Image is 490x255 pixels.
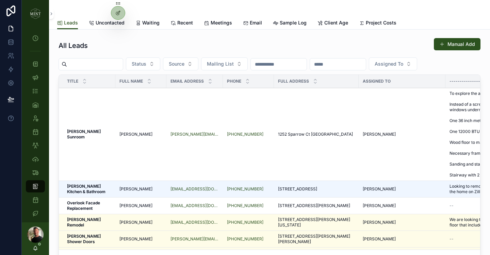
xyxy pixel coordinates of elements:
[119,132,152,137] span: [PERSON_NAME]
[170,220,219,225] a: [EMAIL_ADDRESS][DOMAIN_NAME]
[278,203,350,208] span: [STREET_ADDRESS][PERSON_NAME]
[375,61,403,67] span: Assigned To
[119,236,152,242] span: [PERSON_NAME]
[119,186,162,192] a: [PERSON_NAME]
[169,61,184,67] span: Source
[278,203,355,208] a: [STREET_ADDRESS][PERSON_NAME]
[170,186,219,192] a: [EMAIL_ADDRESS][DOMAIN_NAME]
[227,132,270,137] a: [PHONE_NUMBER]
[170,79,204,84] span: Email Address
[278,132,355,137] a: 1252 Sparrow Ct [GEOGRAPHIC_DATA]
[119,220,152,225] span: [PERSON_NAME]
[67,184,111,194] a: [PERSON_NAME] Kitchen & Bathroom
[67,129,102,139] strong: [PERSON_NAME] Sunroom
[363,236,441,242] a: [PERSON_NAME]
[317,17,348,30] a: Client Age
[278,186,355,192] a: [STREET_ADDRESS]
[204,17,232,30] a: Meetings
[170,203,219,208] a: [EMAIL_ADDRESS][DOMAIN_NAME]
[57,17,78,30] a: Leads
[363,220,441,225] a: [PERSON_NAME]
[363,236,396,242] span: [PERSON_NAME]
[450,236,454,242] span: --
[278,234,355,244] a: [STREET_ADDRESS][PERSON_NAME][PERSON_NAME]
[201,57,248,70] button: Select Button
[142,19,160,26] span: Waiting
[119,203,162,208] a: [PERSON_NAME]
[119,79,143,84] span: Full Name
[163,57,198,70] button: Select Button
[67,217,102,227] strong: [PERSON_NAME] Remodel
[22,27,49,222] div: scrollable content
[132,61,146,67] span: Status
[67,79,78,84] span: Title
[67,200,111,211] a: Overlook Facade Replacement
[170,17,193,30] a: Recent
[211,19,232,26] span: Meetings
[170,236,219,242] a: [PERSON_NAME][EMAIL_ADDRESS][DOMAIN_NAME]
[363,79,391,84] span: Assigned To
[67,234,111,244] a: [PERSON_NAME] Shower Doors
[227,79,241,84] span: Phone
[119,132,162,137] a: [PERSON_NAME]
[170,132,219,137] a: [PERSON_NAME][EMAIL_ADDRESS][DOMAIN_NAME]
[207,61,234,67] span: Mailing List
[59,41,88,50] h1: All Leads
[227,203,263,208] a: [PHONE_NUMBER]
[227,220,263,225] a: [PHONE_NUMBER]
[30,8,41,19] img: App logo
[369,57,417,70] button: Select Button
[363,132,396,137] span: [PERSON_NAME]
[278,132,353,137] span: 1252 Sparrow Ct [GEOGRAPHIC_DATA]
[119,203,152,208] span: [PERSON_NAME]
[227,236,263,242] a: [PHONE_NUMBER]
[363,186,396,192] span: [PERSON_NAME]
[67,200,101,211] strong: Overlook Facade Replacement
[227,186,270,192] a: [PHONE_NUMBER]
[135,17,160,30] a: Waiting
[278,217,355,228] a: [STREET_ADDRESS][PERSON_NAME][US_STATE]
[227,132,263,137] a: [PHONE_NUMBER]
[89,17,125,30] a: Uncontacted
[64,19,78,26] span: Leads
[119,220,162,225] a: [PERSON_NAME]
[363,203,396,208] span: [PERSON_NAME]
[363,132,441,137] a: [PERSON_NAME]
[363,186,441,192] a: [PERSON_NAME]
[227,186,263,192] a: [PHONE_NUMBER]
[96,19,125,26] span: Uncontacted
[67,234,102,244] strong: [PERSON_NAME] Shower Doors
[227,203,270,208] a: [PHONE_NUMBER]
[250,19,262,26] span: Email
[434,38,480,50] button: Manual Add
[67,129,111,140] a: [PERSON_NAME] Sunroom
[278,186,317,192] span: [STREET_ADDRESS]
[324,19,348,26] span: Client Age
[273,17,307,30] a: Sample Log
[363,203,441,208] a: [PERSON_NAME]
[119,186,152,192] span: [PERSON_NAME]
[359,17,396,30] a: Project Costs
[243,17,262,30] a: Email
[119,236,162,242] a: [PERSON_NAME]
[126,57,160,70] button: Select Button
[227,220,270,225] a: [PHONE_NUMBER]
[227,236,270,242] a: [PHONE_NUMBER]
[280,19,307,26] span: Sample Log
[278,79,309,84] span: Full Address
[177,19,193,26] span: Recent
[363,220,396,225] span: [PERSON_NAME]
[67,217,111,228] a: [PERSON_NAME] Remodel
[450,203,454,208] span: --
[366,19,396,26] span: Project Costs
[67,184,105,194] strong: [PERSON_NAME] Kitchen & Bathroom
